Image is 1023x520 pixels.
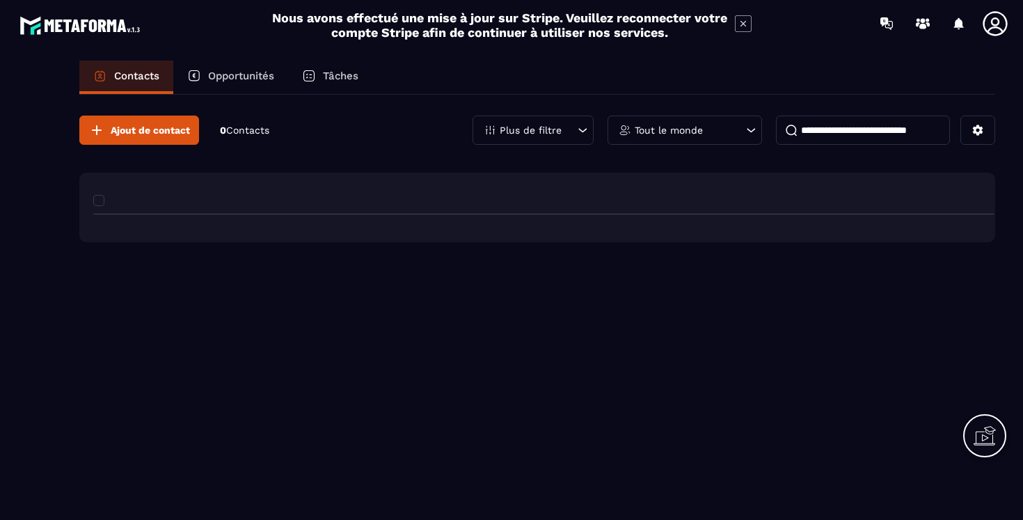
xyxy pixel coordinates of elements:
[323,70,358,82] p: Tâches
[19,13,145,38] img: logo
[271,10,728,40] h2: Nous avons effectué une mise à jour sur Stripe. Veuillez reconnecter votre compte Stripe afin de ...
[500,125,562,135] p: Plus de filtre
[79,116,199,145] button: Ajout de contact
[111,123,190,137] span: Ajout de contact
[208,70,274,82] p: Opportunités
[173,61,288,94] a: Opportunités
[288,61,372,94] a: Tâches
[635,125,703,135] p: Tout le monde
[220,124,269,137] p: 0
[226,125,269,136] span: Contacts
[79,61,173,94] a: Contacts
[114,70,159,82] p: Contacts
